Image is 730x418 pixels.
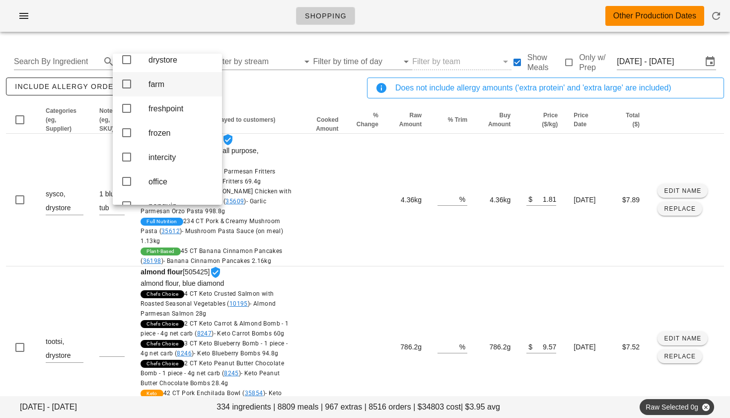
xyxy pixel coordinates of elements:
div: % [459,192,467,205]
span: - Mushroom Pasta Sauce (on meal) 1.13kg [141,228,283,245]
th: Total ($): Not sorted. Activate to sort ascending. [606,106,648,134]
span: include allergy orders [14,83,124,90]
div: $ [526,340,532,353]
div: office [148,177,214,186]
th: Cooked Amount: Not sorted. Activate to sort ascending. [302,106,347,134]
span: Full Nutrition [146,218,177,226]
span: Total ($) [626,112,640,128]
div: Filter by stream [214,54,313,70]
a: 10195 [229,300,248,307]
td: 4.36kg [386,134,430,266]
div: % [459,340,467,353]
th: Price Date: Not sorted. Activate to sort ascending. [566,106,605,134]
strong: almond flour [141,268,183,276]
th: Notes (eg, SKU): Not sorted. Activate to sort ascending. [91,106,133,134]
div: Other Production Dates [613,10,696,22]
span: Replace [664,205,696,212]
div: freshpoint [148,104,214,113]
span: 2 CT Keto Carrot & Almond Bomb - 1 piece - 4g net carb ( ) [141,320,289,337]
button: Replace [657,349,702,363]
td: [DATE] [566,134,605,266]
span: Raw Selected 0g [646,399,708,415]
span: Categories (eg, Supplier) [46,107,76,132]
span: 234 CT Pork & Creamy Mushroom Pasta ( ) [141,218,283,245]
span: Plant-Based [146,248,174,255]
div: drystore [148,55,214,65]
a: Shopping [296,7,355,25]
div: farm [148,80,214,89]
span: Price Date [574,112,588,128]
span: Keto [146,390,157,398]
span: almond flour, blue diamond [141,279,224,287]
span: Edit Name [664,335,702,342]
button: Edit Name [657,332,708,345]
th: Price ($/kg): Not sorted. Activate to sort ascending. [518,106,566,134]
span: Cooked Amount [316,116,338,132]
span: Chefs Choice [146,290,178,298]
th: Buy Amount: Not sorted. Activate to sort ascending. [475,106,518,134]
span: Price ($/kg) [542,112,558,128]
span: Edit Name [664,187,702,194]
a: 35609 [225,198,244,205]
a: 36198 [143,257,161,264]
span: - Banana Cinnamon Pancakes 2.16kg [163,257,271,264]
label: Show Meals [527,53,563,73]
span: Notes (eg, SKU) [99,107,116,132]
th: Raw Amount: Not sorted. Activate to sort ascending. [386,106,430,134]
span: Raw Amount [399,112,422,128]
span: | $3.95 avg [461,401,500,413]
span: Chefs Choice [146,320,178,328]
span: 45 CT Banana Cinnamon Pancakes ( ) [141,248,282,264]
button: Edit Name [657,184,708,198]
td: 4.36kg [475,134,518,266]
a: 8247 [197,330,212,337]
span: $7.52 [622,343,640,351]
a: 8245 [224,370,239,377]
span: Chefs Choice [146,340,178,348]
span: Buy Amount [488,112,511,128]
a: 35854 [245,390,263,397]
span: 42 CT Pork Enchilada Bowl ( ) [141,390,282,407]
div: intercity [148,153,214,162]
span: Shopping [304,12,347,20]
div: $ [526,192,532,205]
span: 3 CT Keto Blueberry Bomb - 1 piece - 4g net carb ( ) [141,340,288,357]
th: Categories (eg, Supplier): Not sorted. Activate to sort ascending. [38,106,91,134]
span: % Change [357,112,378,128]
th: % Change: Not sorted. Activate to sort ascending. [347,106,386,134]
div: penguin [148,201,214,211]
th: % Trim: Not sorted. Activate to sort ascending. [430,106,475,134]
span: Chefs Choice [146,360,178,368]
span: $7.89 [622,196,640,204]
a: 35612 [161,228,180,235]
span: 4 CT Keto Crusted Salmon with Roasted Seasonal Vegetables ( ) [141,290,276,317]
span: - Keto Blueberry Bombs 94.8g [194,350,278,357]
div: frozen [148,128,214,138]
span: Replace [664,353,696,360]
span: 2 CT Keto Peanut Butter Chocolate Bomb - 1 piece - 4g net carb ( ) [141,360,284,387]
span: - Keto Carrot Bombs 60g [214,330,285,337]
button: Replace [657,202,702,216]
label: Only w/ Prep [579,53,617,73]
button: include allergy orders [6,78,133,95]
div: Filter by time of day [313,54,412,70]
button: Close [701,403,710,412]
div: Does not include allergy amounts ('extra protein' and 'extra large' are included) [395,82,716,94]
a: 8246 [177,350,192,357]
span: % Trim [448,116,467,123]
